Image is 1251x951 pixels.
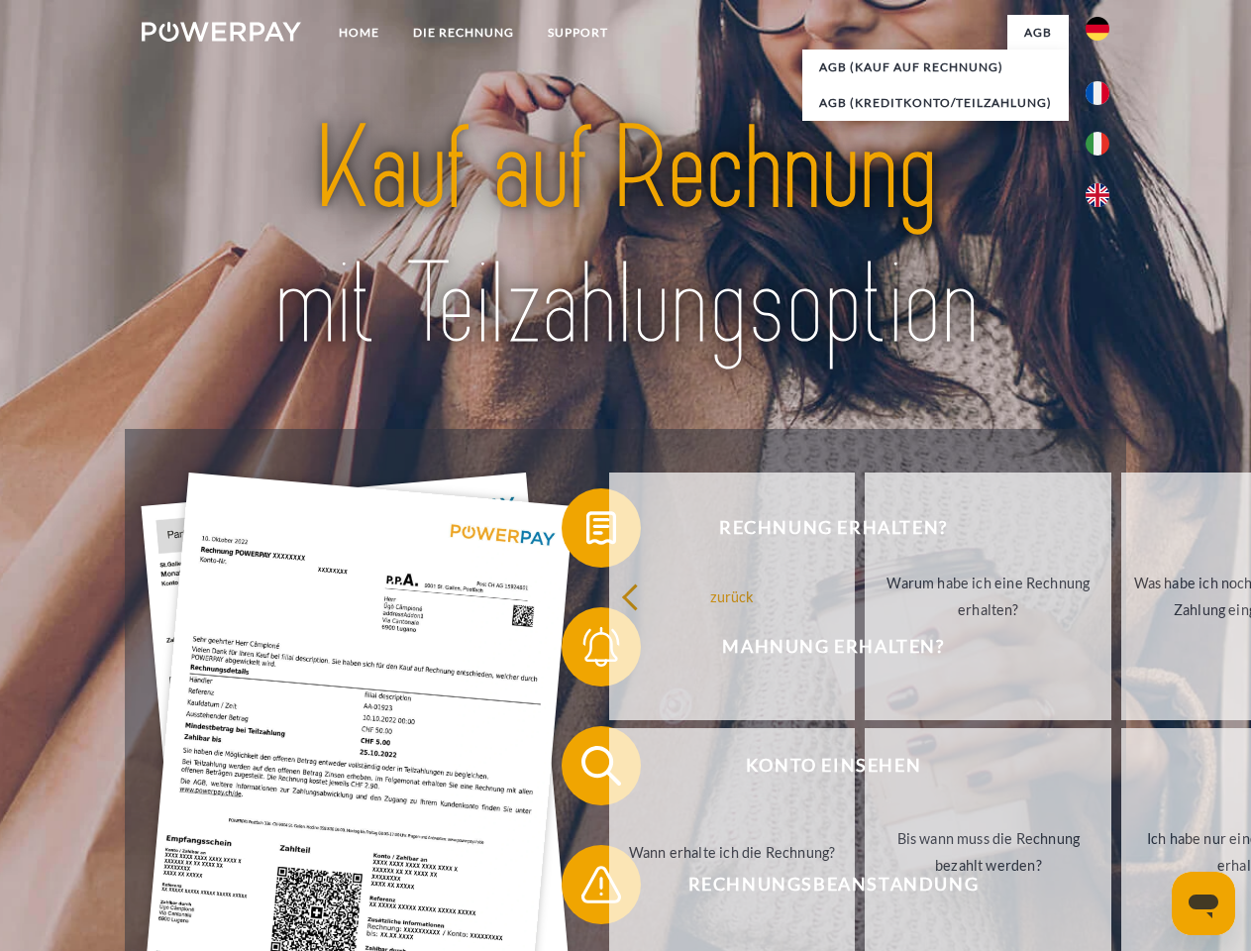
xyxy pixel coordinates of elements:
button: Mahnung erhalten? [562,607,1077,687]
img: qb_warning.svg [576,860,626,909]
iframe: Schaltfläche zum Öffnen des Messaging-Fensters [1172,872,1235,935]
img: en [1086,183,1109,207]
a: SUPPORT [531,15,625,51]
div: Warum habe ich eine Rechnung erhalten? [877,570,1099,623]
div: zurück [621,582,844,609]
img: qb_search.svg [576,741,626,791]
img: logo-powerpay-white.svg [142,22,301,42]
div: Bis wann muss die Rechnung bezahlt werden? [877,825,1099,879]
a: Home [322,15,396,51]
a: DIE RECHNUNG [396,15,531,51]
a: AGB (Kauf auf Rechnung) [802,50,1069,85]
img: qb_bell.svg [576,622,626,672]
div: Wann erhalte ich die Rechnung? [621,838,844,865]
button: Rechnung erhalten? [562,488,1077,568]
button: Rechnungsbeanstandung [562,845,1077,924]
img: de [1086,17,1109,41]
a: agb [1007,15,1069,51]
img: qb_bill.svg [576,503,626,553]
a: AGB (Kreditkonto/Teilzahlung) [802,85,1069,121]
button: Konto einsehen [562,726,1077,805]
img: fr [1086,81,1109,105]
img: it [1086,132,1109,156]
img: title-powerpay_de.svg [189,95,1062,379]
